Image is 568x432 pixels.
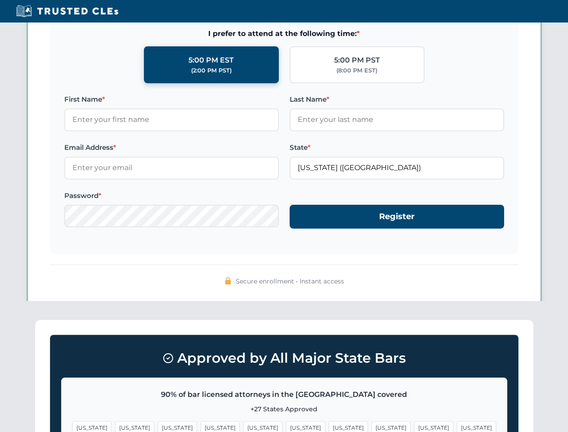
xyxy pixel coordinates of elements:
[236,276,344,286] span: Secure enrollment • Instant access
[72,404,496,414] p: +27 States Approved
[290,108,504,131] input: Enter your last name
[188,54,234,66] div: 5:00 PM EST
[64,190,279,201] label: Password
[290,205,504,229] button: Register
[64,142,279,153] label: Email Address
[334,54,380,66] div: 5:00 PM PST
[13,4,121,18] img: Trusted CLEs
[61,346,507,370] h3: Approved by All Major State Bars
[72,389,496,400] p: 90% of bar licensed attorneys in the [GEOGRAPHIC_DATA] covered
[64,28,504,40] span: I prefer to attend at the following time:
[191,66,232,75] div: (2:00 PM PST)
[290,142,504,153] label: State
[224,277,232,284] img: 🔒
[290,157,504,179] input: Florida (FL)
[290,94,504,105] label: Last Name
[64,157,279,179] input: Enter your email
[64,108,279,131] input: Enter your first name
[64,94,279,105] label: First Name
[336,66,377,75] div: (8:00 PM EST)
